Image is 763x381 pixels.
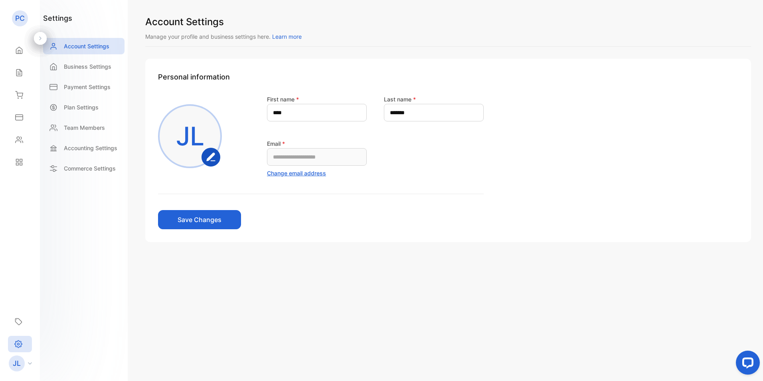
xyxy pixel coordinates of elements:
a: Accounting Settings [43,140,125,156]
p: Commerce Settings [64,164,116,173]
a: Business Settings [43,58,125,75]
label: First name [267,96,299,103]
p: JL [176,117,204,155]
a: Account Settings [43,38,125,54]
h1: Personal information [158,71,738,82]
a: Plan Settings [43,99,125,115]
a: Payment Settings [43,79,125,95]
p: JL [13,358,21,369]
p: Team Members [64,123,105,132]
h1: Account Settings [145,15,751,29]
a: Commerce Settings [43,160,125,177]
p: Manage your profile and business settings here. [145,32,751,41]
p: Business Settings [64,62,111,71]
p: PC [15,13,25,24]
p: Payment Settings [64,83,111,91]
p: Account Settings [64,42,109,50]
a: Team Members [43,119,125,136]
p: Plan Settings [64,103,99,111]
button: Save Changes [158,210,241,229]
h1: settings [43,13,72,24]
span: Learn more [272,33,302,40]
button: Change email address [267,169,326,177]
label: Email [267,140,285,147]
label: Last name [384,96,416,103]
iframe: LiveChat chat widget [729,347,763,381]
p: Accounting Settings [64,144,117,152]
